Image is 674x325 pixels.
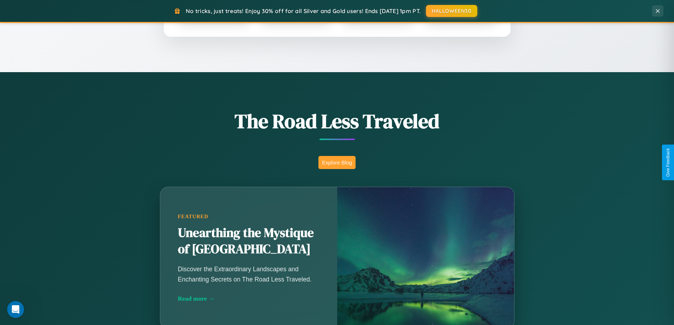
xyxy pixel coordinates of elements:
button: Explore Blog [318,156,356,169]
h1: The Road Less Traveled [125,108,549,135]
div: Give Feedback [666,148,670,177]
iframe: Intercom live chat [7,301,24,318]
p: Discover the Extraordinary Landscapes and Enchanting Secrets on The Road Less Traveled. [178,264,319,284]
div: Read more → [178,295,319,302]
h2: Unearthing the Mystique of [GEOGRAPHIC_DATA] [178,225,319,257]
span: No tricks, just treats! Enjoy 30% off for all Silver and Gold users! Ends [DATE] 1pm PT. [186,7,421,14]
div: Featured [178,214,319,220]
button: HALLOWEEN30 [426,5,477,17]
